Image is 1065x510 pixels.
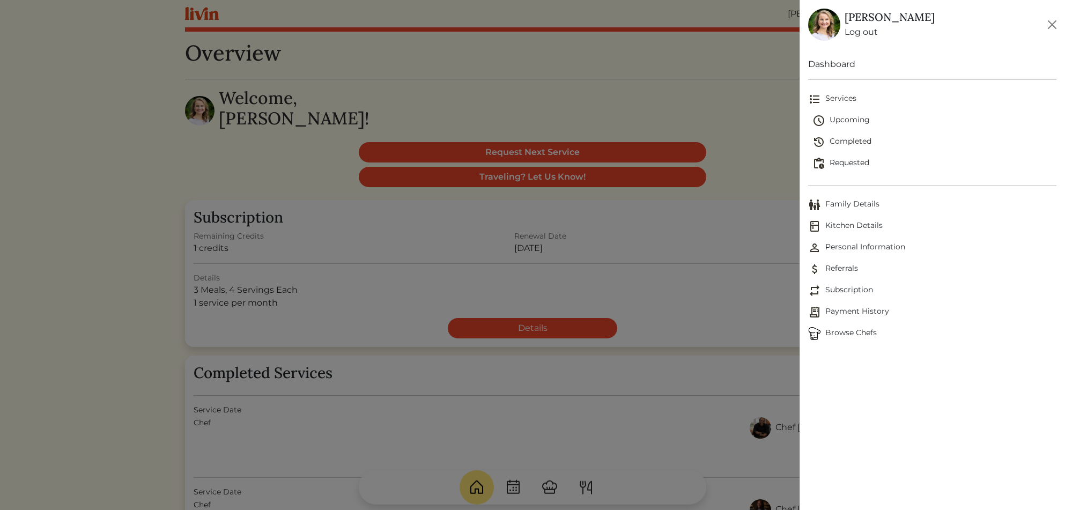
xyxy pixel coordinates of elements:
[812,157,825,170] img: pending_actions-fd19ce2ea80609cc4d7bbea353f93e2f363e46d0f816104e4e0650fdd7f915cf.svg
[808,263,821,276] img: Referrals
[808,284,1057,297] span: Subscription
[845,26,935,39] a: Log out
[808,327,1057,340] span: Browse Chefs
[808,263,1057,276] span: Referrals
[808,58,1057,71] a: Dashboard
[812,114,1057,127] span: Upcoming
[808,306,821,319] img: Payment History
[812,136,825,149] img: history-2b446bceb7e0f53b931186bf4c1776ac458fe31ad3b688388ec82af02103cd45.svg
[808,323,1057,344] a: ChefsBrowse Chefs
[812,136,1057,149] span: Completed
[808,301,1057,323] a: Payment HistoryPayment History
[808,88,1057,110] a: Services
[812,114,825,127] img: schedule-fa401ccd6b27cf58db24c3bb5584b27dcd8bd24ae666a918e1c6b4ae8c451a22.svg
[808,220,821,233] img: Kitchen Details
[812,110,1057,131] a: Upcoming
[808,9,840,41] img: a889eb8ac75f3e9ca091f00328ba8a1d
[812,131,1057,153] a: Completed
[808,216,1057,237] a: Kitchen DetailsKitchen Details
[808,198,821,211] img: Family Details
[1044,16,1061,33] button: Close
[812,153,1057,174] a: Requested
[845,11,935,24] h5: [PERSON_NAME]
[808,93,1057,106] span: Services
[808,241,1057,254] span: Personal Information
[808,93,821,106] img: format_list_bulleted-ebc7f0161ee23162107b508e562e81cd567eeab2455044221954b09d19068e74.svg
[808,280,1057,301] a: SubscriptionSubscription
[812,157,1057,170] span: Requested
[808,198,1057,211] span: Family Details
[808,237,1057,258] a: Personal InformationPersonal Information
[808,327,821,340] img: Browse Chefs
[808,220,1057,233] span: Kitchen Details
[808,241,821,254] img: Personal Information
[808,306,1057,319] span: Payment History
[808,284,821,297] img: Subscription
[808,194,1057,216] a: Family DetailsFamily Details
[808,258,1057,280] a: ReferralsReferrals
